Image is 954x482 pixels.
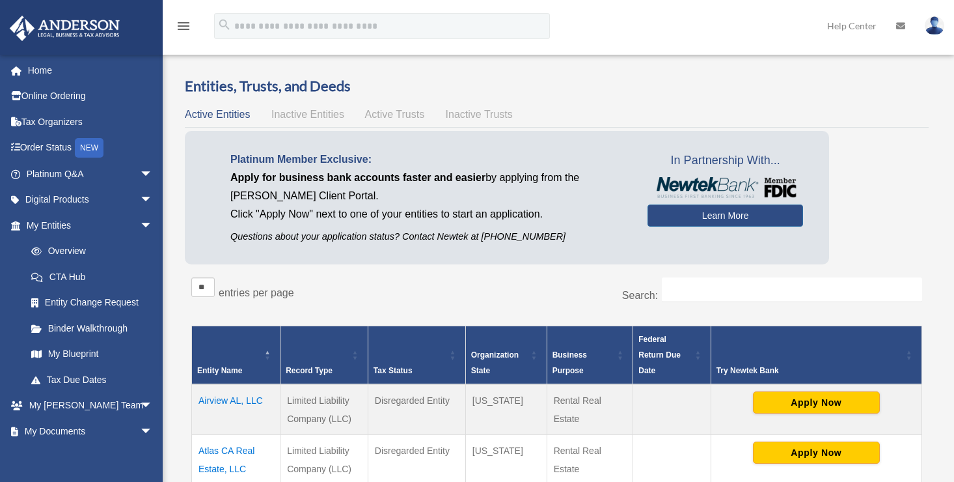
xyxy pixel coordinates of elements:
td: Rental Real Estate [547,384,633,435]
label: entries per page [219,287,294,298]
td: Limited Liability Company (LLC) [280,384,368,435]
th: Tax Status: Activate to sort [368,326,465,384]
button: Apply Now [753,391,880,414]
span: In Partnership With... [647,150,803,171]
a: My Documentsarrow_drop_down [9,418,172,444]
td: [US_STATE] [465,384,547,435]
span: Record Type [286,366,333,375]
span: Active Trusts [365,109,425,120]
img: User Pic [925,16,944,35]
a: Online Ordering [9,83,172,109]
th: Try Newtek Bank : Activate to sort [711,326,921,384]
a: My [PERSON_NAME] Teamarrow_drop_down [9,393,172,419]
img: NewtekBankLogoSM.png [654,177,797,198]
span: Inactive Entities [271,109,344,120]
th: Federal Return Due Date: Activate to sort [633,326,711,384]
a: My Blueprint [18,341,166,367]
th: Entity Name: Activate to invert sorting [192,326,280,384]
span: Organization State [471,350,519,375]
span: Apply for business bank accounts faster and easier [230,172,485,183]
div: Try Newtek Bank [716,363,902,378]
span: arrow_drop_down [140,187,166,214]
a: Entity Change Request [18,290,166,316]
i: menu [176,18,191,34]
span: Business Purpose [552,350,587,375]
a: Order StatusNEW [9,135,172,162]
a: Platinum Q&Aarrow_drop_down [9,161,172,187]
img: Anderson Advisors Platinum Portal [6,16,124,41]
div: NEW [75,138,103,158]
span: Tax Status [374,366,413,375]
a: Learn More [647,205,803,227]
a: CTA Hub [18,264,166,290]
span: Active Entities [185,109,250,120]
span: arrow_drop_down [140,393,166,419]
p: Click "Apply Now" next to one of your entities to start an application. [230,205,628,223]
a: Tax Organizers [9,109,172,135]
span: Inactive Trusts [446,109,513,120]
span: arrow_drop_down [140,418,166,445]
a: menu [176,23,191,34]
span: arrow_drop_down [140,161,166,188]
p: Platinum Member Exclusive: [230,150,628,169]
th: Organization State: Activate to sort [465,326,547,384]
span: Entity Name [197,366,242,375]
span: Federal Return Due Date [638,335,681,375]
td: Disregarded Entity [368,384,465,435]
i: search [217,18,232,32]
a: Tax Due Dates [18,367,166,393]
p: by applying from the [PERSON_NAME] Client Portal. [230,169,628,205]
label: Search: [622,290,658,301]
a: Digital Productsarrow_drop_down [9,187,172,213]
h3: Entities, Trusts, and Deeds [185,76,929,96]
p: Questions about your application status? Contact Newtek at [PHONE_NUMBER] [230,229,628,245]
th: Record Type: Activate to sort [280,326,368,384]
a: Binder Walkthrough [18,315,166,341]
a: My Entitiesarrow_drop_down [9,212,166,238]
a: Overview [18,238,159,264]
a: Home [9,57,172,83]
button: Apply Now [753,442,880,464]
span: arrow_drop_down [140,212,166,239]
th: Business Purpose: Activate to sort [547,326,633,384]
td: Airview AL, LLC [192,384,280,435]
